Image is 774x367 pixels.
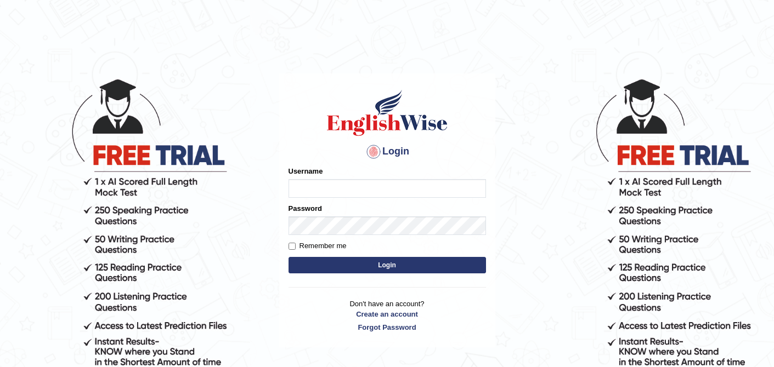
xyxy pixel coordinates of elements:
[289,299,486,332] p: Don't have an account?
[289,240,347,251] label: Remember me
[289,243,296,250] input: Remember me
[289,166,323,176] label: Username
[289,322,486,332] a: Forgot Password
[289,143,486,160] h4: Login
[325,88,450,137] img: Logo of English Wise sign in for intelligent practice with AI
[289,309,486,319] a: Create an account
[289,203,322,214] label: Password
[289,257,486,273] button: Login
